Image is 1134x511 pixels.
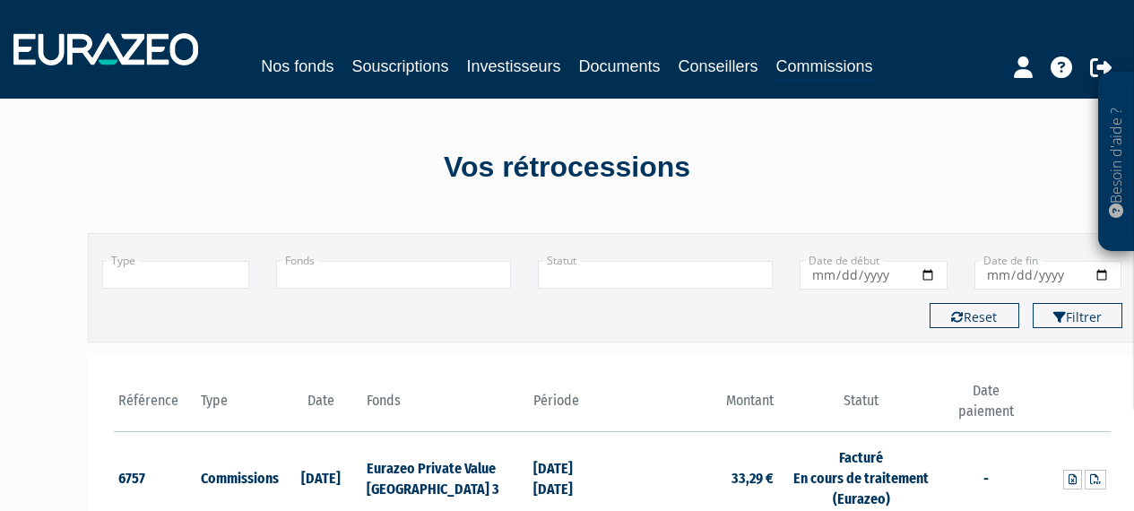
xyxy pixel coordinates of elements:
[612,381,778,432] th: Montant
[196,381,280,432] th: Type
[930,303,1019,328] button: Reset
[13,33,198,65] img: 1732889491-logotype_eurazeo_blanc_rvb.png
[362,381,528,432] th: Fonds
[114,381,197,432] th: Référence
[1033,303,1122,328] button: Filtrer
[466,54,560,79] a: Investisseurs
[56,147,1078,188] div: Vos rétrocessions
[261,54,333,79] a: Nos fonds
[1106,82,1127,243] p: Besoin d'aide ?
[351,54,448,79] a: Souscriptions
[529,381,612,432] th: Période
[944,381,1027,432] th: Date paiement
[778,381,944,432] th: Statut
[776,54,873,82] a: Commissions
[579,54,661,79] a: Documents
[679,54,758,79] a: Conseillers
[280,381,363,432] th: Date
